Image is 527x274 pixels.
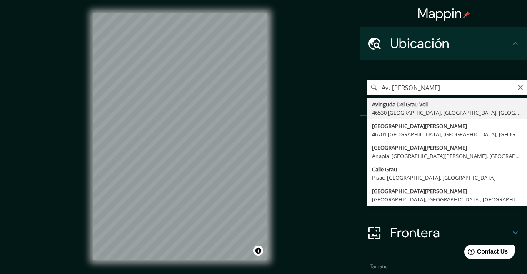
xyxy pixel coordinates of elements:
[372,130,522,138] div: 46701 [GEOGRAPHIC_DATA], [GEOGRAPHIC_DATA], [GEOGRAPHIC_DATA]
[360,116,527,149] div: Pines
[517,83,524,91] button: Claro
[360,27,527,60] div: Ubicación
[372,195,522,204] div: [GEOGRAPHIC_DATA], [GEOGRAPHIC_DATA], [GEOGRAPHIC_DATA]
[360,183,527,216] div: Diseño
[372,100,522,108] div: Avinguda Del Grau Vell
[463,11,470,18] img: pin-icon.png
[360,216,527,249] div: Frontera
[372,108,522,117] div: 46530 [GEOGRAPHIC_DATA], [GEOGRAPHIC_DATA], [GEOGRAPHIC_DATA]
[390,191,510,208] h4: Diseño
[93,13,267,260] canvas: Mapa
[390,224,510,241] h4: Frontera
[367,80,527,95] input: Elige tu ciudad o área
[417,5,462,22] font: Mappin
[453,241,518,265] iframe: Help widget launcher
[360,149,527,183] div: Estilo
[370,263,387,270] label: Tamaño
[253,246,263,256] button: Alternar atribución
[390,35,510,52] h4: Ubicación
[372,173,522,182] div: Pisac, [GEOGRAPHIC_DATA], [GEOGRAPHIC_DATA]
[372,122,522,130] div: [GEOGRAPHIC_DATA][PERSON_NAME]
[372,187,522,195] div: [GEOGRAPHIC_DATA][PERSON_NAME]
[372,143,522,152] div: [GEOGRAPHIC_DATA][PERSON_NAME]
[372,152,522,160] div: Anapia, [GEOGRAPHIC_DATA][PERSON_NAME], [GEOGRAPHIC_DATA]
[372,165,522,173] div: Calle Grau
